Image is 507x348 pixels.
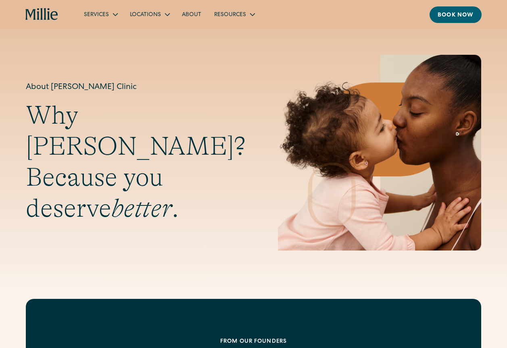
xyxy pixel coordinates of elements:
[123,8,175,21] div: Locations
[84,11,109,19] div: Services
[175,8,208,21] a: About
[77,338,430,346] div: From our founders
[208,8,261,21] div: Resources
[26,81,246,93] h1: About [PERSON_NAME] Clinic
[77,8,123,21] div: Services
[438,11,474,20] div: Book now
[111,194,172,223] em: better
[430,6,482,23] a: Book now
[26,100,246,224] h2: Why [PERSON_NAME]? Because you deserve .
[130,11,161,19] div: Locations
[214,11,246,19] div: Resources
[25,8,58,21] a: home
[278,55,481,251] img: Mother and baby sharing a kiss, highlighting the emotional bond and nurturing care at the heart o...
